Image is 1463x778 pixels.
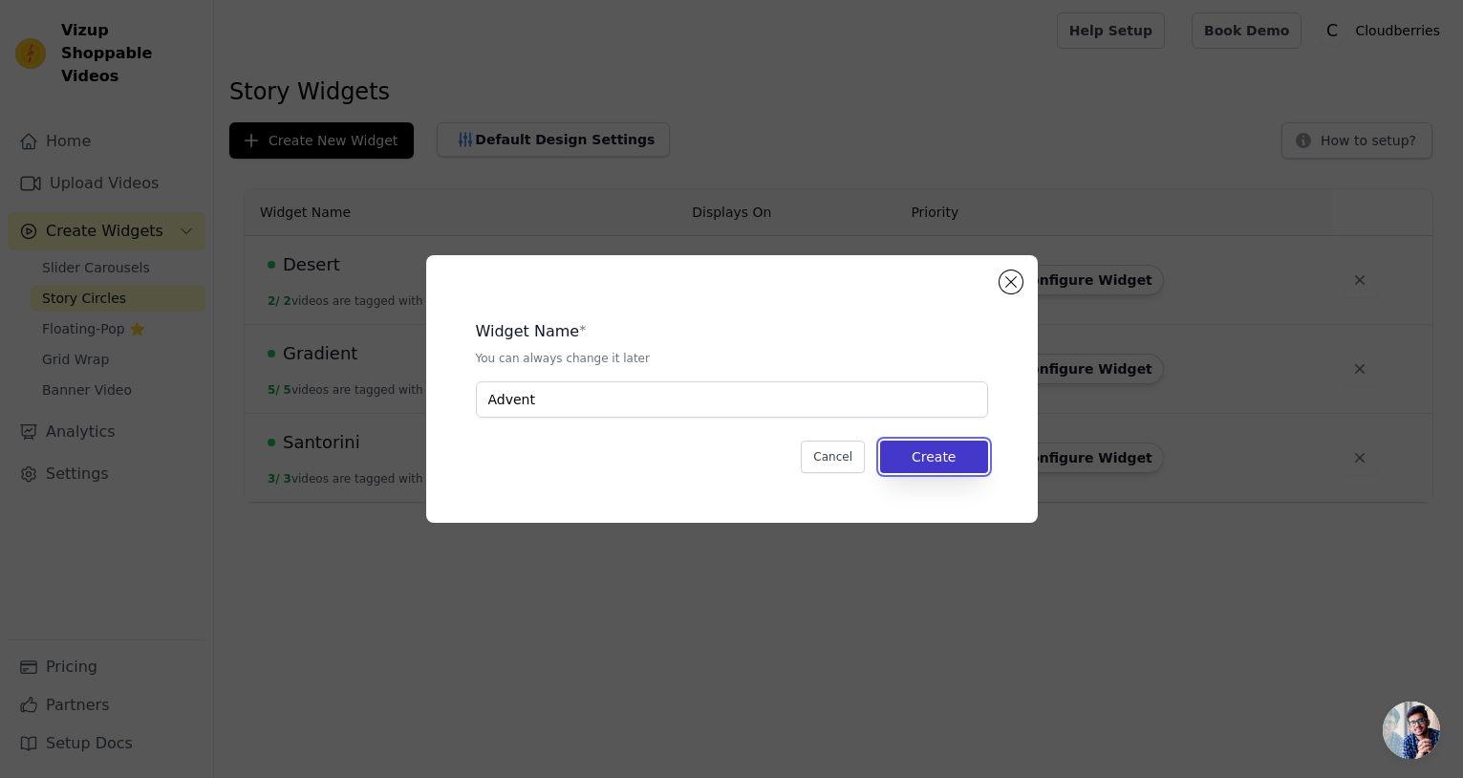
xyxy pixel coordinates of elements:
button: Close modal [1000,270,1022,293]
p: You can always change it later [476,351,988,366]
a: Open chat [1383,702,1440,759]
button: Cancel [801,441,865,473]
legend: Widget Name [476,320,580,343]
button: Create [880,441,988,473]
